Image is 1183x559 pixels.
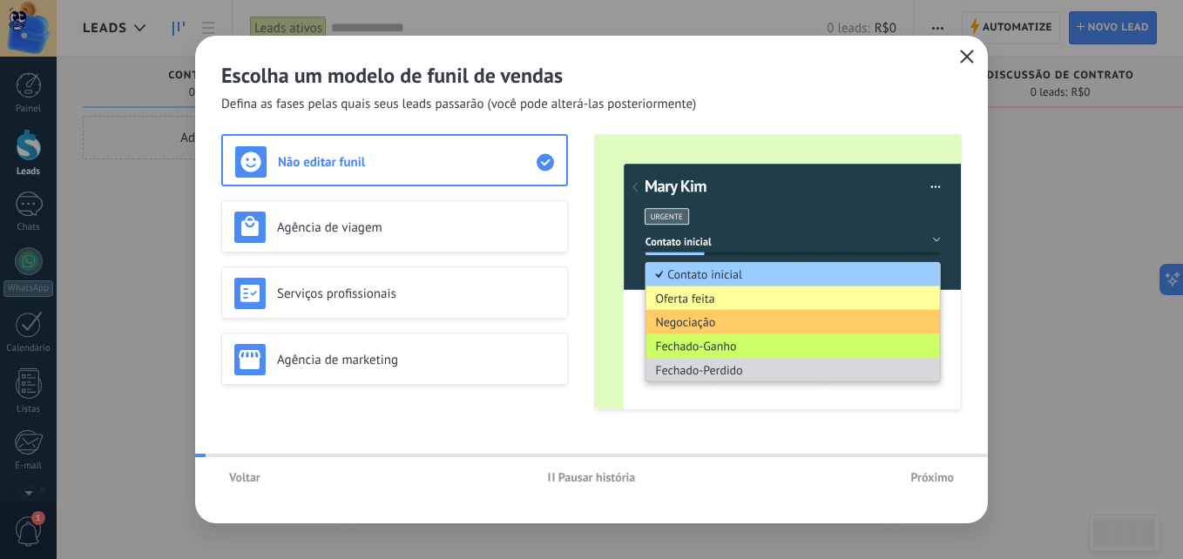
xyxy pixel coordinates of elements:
[540,464,644,490] button: Pausar história
[277,352,555,368] h3: Agência de marketing
[229,471,260,483] span: Voltar
[558,471,636,483] span: Pausar história
[221,62,962,89] h2: Escolha um modelo de funil de vendas
[277,219,555,236] h3: Agência de viagem
[910,471,954,483] span: Próximo
[278,154,537,171] h3: Não editar funil
[221,96,696,113] span: Defina as fases pelas quais seus leads passarão (você pode alterá-las posteriormente)
[221,464,268,490] button: Voltar
[902,464,962,490] button: Próximo
[277,286,555,302] h3: Serviços profissionais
